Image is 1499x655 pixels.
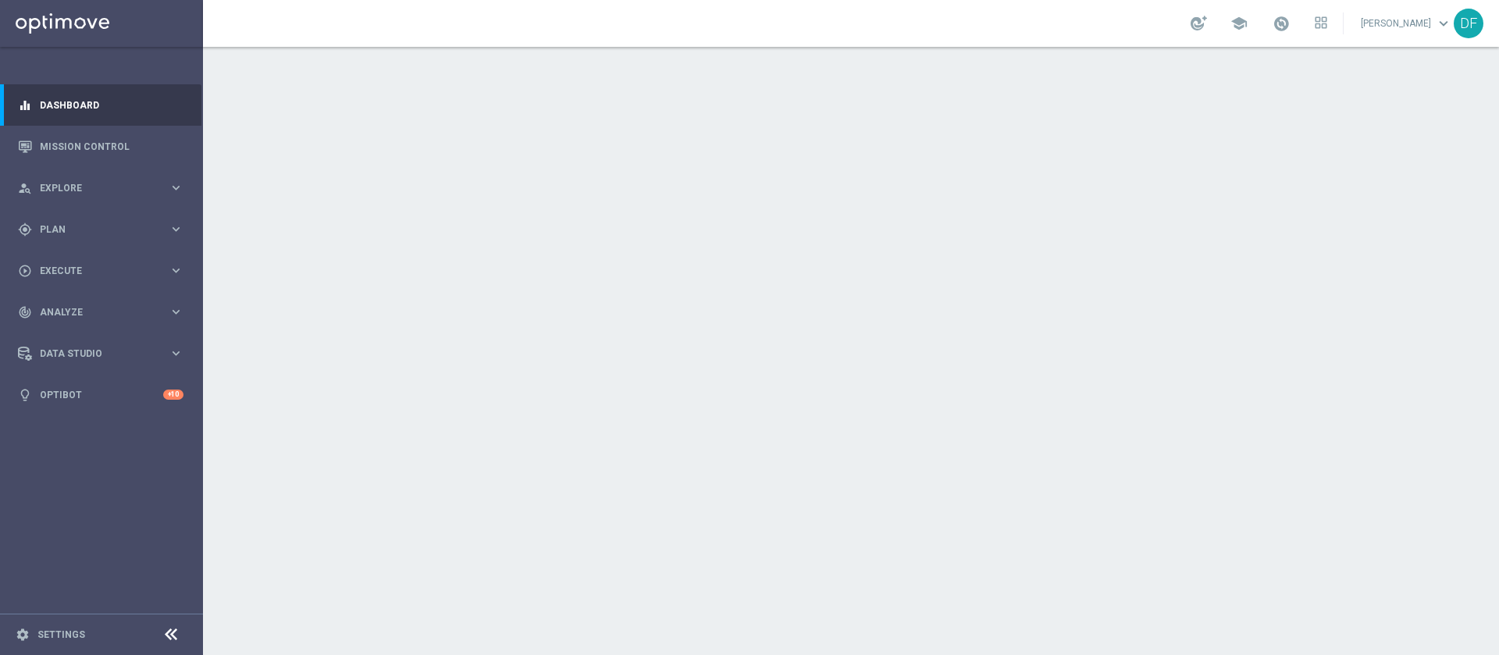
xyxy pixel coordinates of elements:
div: Explore [18,181,169,195]
span: keyboard_arrow_down [1435,15,1452,32]
button: Data Studio keyboard_arrow_right [17,347,184,360]
span: Analyze [40,308,169,317]
i: keyboard_arrow_right [169,263,183,278]
span: Data Studio [40,349,169,358]
span: Execute [40,266,169,276]
a: Optibot [40,374,163,415]
i: settings [16,628,30,642]
button: play_circle_outline Execute keyboard_arrow_right [17,265,184,277]
button: person_search Explore keyboard_arrow_right [17,182,184,194]
i: keyboard_arrow_right [169,222,183,237]
button: track_changes Analyze keyboard_arrow_right [17,306,184,319]
i: equalizer [18,98,32,112]
i: keyboard_arrow_right [169,304,183,319]
div: Optibot [18,374,183,415]
div: Analyze [18,305,169,319]
span: school [1230,15,1248,32]
i: keyboard_arrow_right [169,180,183,195]
div: Data Studio [18,347,169,361]
div: Mission Control [18,126,183,167]
i: person_search [18,181,32,195]
button: Mission Control [17,141,184,153]
div: Dashboard [18,84,183,126]
a: Settings [37,630,85,639]
button: gps_fixed Plan keyboard_arrow_right [17,223,184,236]
i: keyboard_arrow_right [169,346,183,361]
a: Dashboard [40,84,183,126]
div: Execute [18,264,169,278]
button: equalizer Dashboard [17,99,184,112]
span: Explore [40,183,169,193]
i: lightbulb [18,388,32,402]
a: [PERSON_NAME]keyboard_arrow_down [1359,12,1454,35]
div: +10 [163,390,183,400]
i: play_circle_outline [18,264,32,278]
span: Plan [40,225,169,234]
a: Mission Control [40,126,183,167]
i: track_changes [18,305,32,319]
i: gps_fixed [18,222,32,237]
div: DF [1454,9,1483,38]
button: lightbulb Optibot +10 [17,389,184,401]
div: Plan [18,222,169,237]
